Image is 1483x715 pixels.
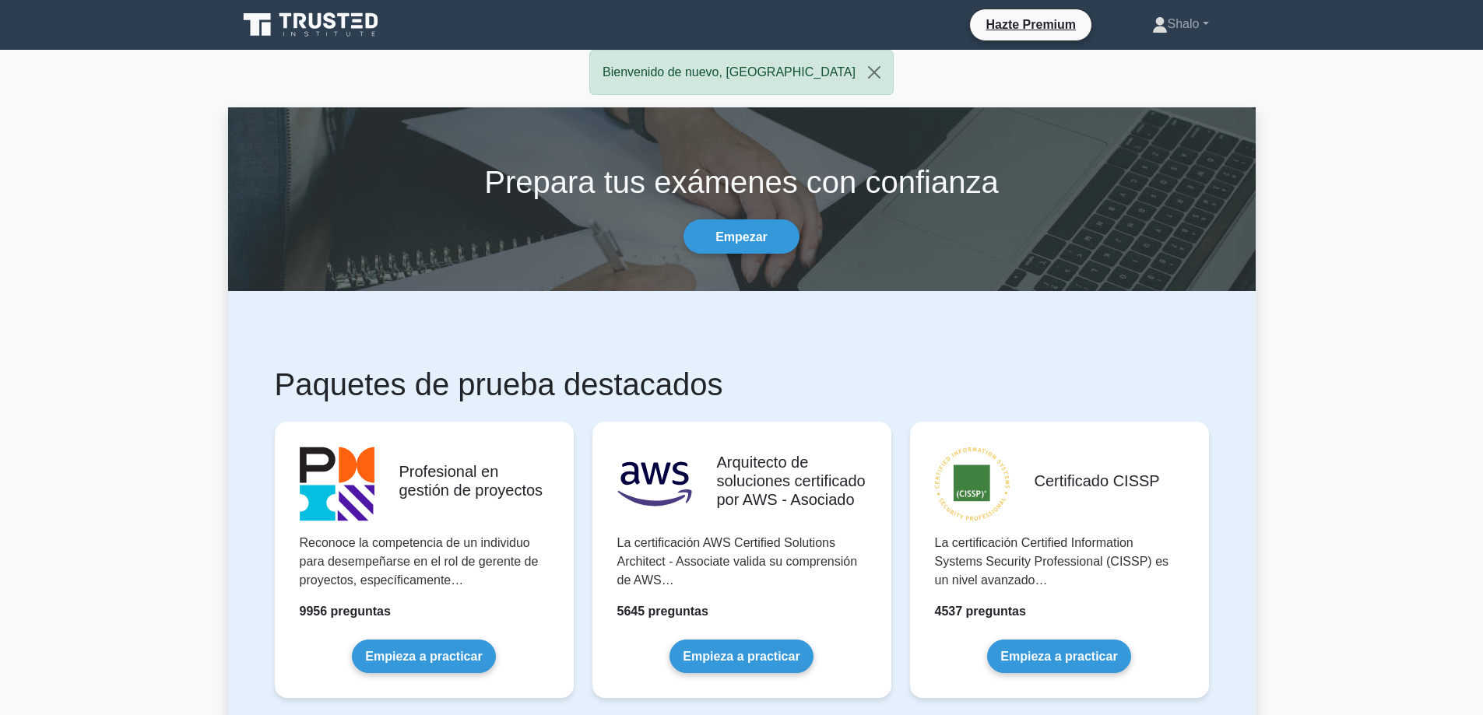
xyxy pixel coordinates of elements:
[1115,9,1246,40] a: Shalo
[275,367,723,401] font: Paquetes de prueba destacados
[603,65,856,79] font: Bienvenido de nuevo, [GEOGRAPHIC_DATA]
[986,18,1076,31] font: Hazte Premium
[976,15,1085,34] a: Hazte Premium
[856,51,893,94] button: Cerca
[684,219,799,253] a: Empezar
[1168,17,1200,30] font: Shalo
[352,640,495,673] a: Empieza a practicar
[669,640,813,673] a: Empieza a practicar
[484,165,998,199] font: Prepara tus exámenes con confianza
[987,640,1130,673] a: Empieza a practicar
[715,230,768,244] font: Empezar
